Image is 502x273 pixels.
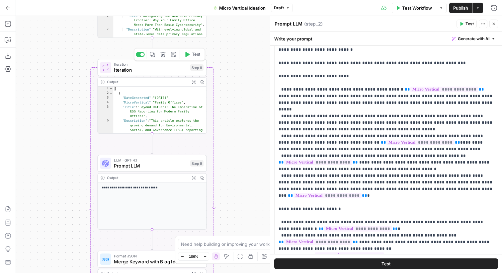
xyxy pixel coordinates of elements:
span: Test [465,21,474,27]
span: Toggle code folding, rows 1 through 22 [109,87,113,91]
button: Test Workflow [392,3,436,13]
div: 1 [98,87,113,91]
button: Test [181,50,203,59]
span: Test [381,260,391,267]
span: ( step_2 ) [304,21,323,27]
span: Draft [274,5,284,11]
div: Step 8 [190,64,204,71]
button: Generate with AI [449,34,498,43]
textarea: Prompt LLM [275,21,302,27]
button: Test [274,258,498,269]
button: Publish [449,3,472,13]
div: 3 [98,96,113,100]
button: Test [457,20,477,28]
div: Step 9 [190,160,204,167]
div: 6 [98,14,113,27]
span: Test Workflow [402,5,432,11]
span: Iteration [114,66,187,73]
span: Prompt LLM [114,162,187,169]
span: 106% [189,254,198,259]
span: Test [192,51,200,58]
span: Iteration [114,61,187,67]
div: IterationIterationStep 8TestOutput[ { "DateGenerated":"[DATE]", "MicroVertical":"Family Offices",... [97,59,207,134]
g: Edge from step_8 to step_9 [151,134,153,154]
div: Output [107,79,187,85]
div: 2 [98,91,113,96]
span: Publish [453,5,468,11]
div: 5 [98,105,113,118]
span: Generate with AI [458,36,489,42]
div: Write your prompt [270,32,502,45]
span: Merge Keyword with Blog Idea [114,258,186,265]
g: Edge from step_9 to step_10 [151,230,153,250]
span: LLM · GPT-4.1 [114,157,187,163]
span: Micro Vertical Ideation [219,5,266,11]
span: Toggle code folding, rows 2 through 11 [109,91,113,96]
button: Draft [271,4,293,12]
span: Format JSON [114,253,186,259]
div: 4 [98,100,113,105]
div: 6 [98,119,113,174]
button: Micro Vertical Ideation [209,3,270,13]
div: Output [107,175,187,180]
div: 7 [98,27,113,87]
